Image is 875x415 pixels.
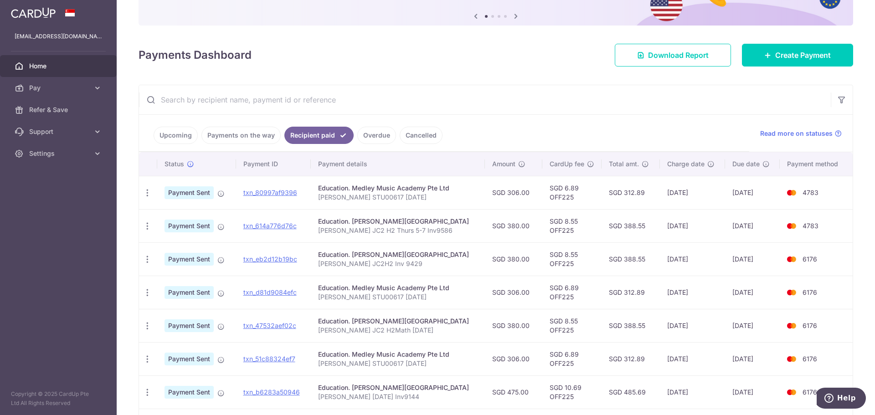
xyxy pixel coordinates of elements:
td: SGD 380.00 [485,309,542,342]
span: Payment Sent [165,220,214,232]
td: SGD 380.00 [485,209,542,242]
td: SGD 6.89 OFF225 [542,276,602,309]
td: [DATE] [660,309,725,342]
span: Charge date [667,159,705,169]
div: Education. [PERSON_NAME][GEOGRAPHIC_DATA] [318,317,478,326]
td: SGD 8.55 OFF225 [542,242,602,276]
a: Cancelled [400,127,443,144]
span: Payment Sent [165,286,214,299]
span: Pay [29,83,89,92]
th: Payment details [311,152,485,176]
span: Download Report [648,50,709,61]
span: Total amt. [609,159,639,169]
span: Payment Sent [165,386,214,399]
td: SGD 312.89 [602,276,660,309]
span: Create Payment [775,50,831,61]
span: 6176 [803,255,817,263]
span: 6176 [803,355,817,363]
td: [DATE] [660,176,725,209]
td: [DATE] [660,209,725,242]
img: CardUp [11,7,56,18]
td: SGD 6.89 OFF225 [542,176,602,209]
span: 4783 [803,222,818,230]
td: [DATE] [725,276,780,309]
img: Bank Card [782,354,801,364]
td: SGD 388.55 [602,242,660,276]
span: 6176 [803,288,817,296]
span: CardUp fee [550,159,584,169]
iframe: Opens a widget where you can find more information [817,388,866,410]
p: [PERSON_NAME] [DATE] Inv9144 [318,392,478,401]
a: Create Payment [742,44,853,67]
p: [PERSON_NAME] STU00617 [DATE] [318,193,478,202]
td: SGD 10.69 OFF225 [542,375,602,409]
span: 6176 [803,322,817,329]
a: Download Report [615,44,731,67]
th: Payment ID [236,152,311,176]
td: [DATE] [660,242,725,276]
div: Education. [PERSON_NAME][GEOGRAPHIC_DATA] [318,250,478,259]
td: SGD 6.89 OFF225 [542,342,602,375]
td: SGD 475.00 [485,375,542,409]
td: [DATE] [725,342,780,375]
td: SGD 312.89 [602,342,660,375]
td: SGD 485.69 [602,375,660,409]
span: Refer & Save [29,105,89,114]
span: Amount [492,159,515,169]
div: Education. Medley Music Academy Pte Ltd [318,283,478,292]
input: Search by recipient name, payment id or reference [139,85,831,114]
td: [DATE] [725,375,780,409]
span: Payment Sent [165,253,214,266]
div: Education. Medley Music Academy Pte Ltd [318,184,478,193]
span: Payment Sent [165,353,214,365]
p: [PERSON_NAME] STU00617 [DATE] [318,359,478,368]
img: Bank Card [782,287,801,298]
td: [DATE] [725,176,780,209]
img: Bank Card [782,320,801,331]
td: [DATE] [660,375,725,409]
p: [PERSON_NAME] JC2 H2 Thurs 5-7 Inv9586 [318,226,478,235]
img: Bank Card [782,254,801,265]
td: [DATE] [725,209,780,242]
img: Bank Card [782,387,801,398]
p: [PERSON_NAME] STU00617 [DATE] [318,292,478,302]
div: Education. [PERSON_NAME][GEOGRAPHIC_DATA] [318,383,478,392]
a: Payments on the way [201,127,281,144]
td: SGD 388.55 [602,209,660,242]
td: SGD 8.55 OFF225 [542,209,602,242]
a: Read more on statuses [760,129,842,138]
th: Payment method [780,152,853,176]
td: SGD 306.00 [485,276,542,309]
td: SGD 8.55 OFF225 [542,309,602,342]
a: txn_b6283a50946 [243,388,300,396]
td: SGD 306.00 [485,342,542,375]
span: Read more on statuses [760,129,833,138]
td: SGD 388.55 [602,309,660,342]
a: txn_47532aef02c [243,322,296,329]
span: 4783 [803,189,818,196]
td: SGD 380.00 [485,242,542,276]
td: SGD 306.00 [485,176,542,209]
span: Payment Sent [165,319,214,332]
img: Bank Card [782,220,801,231]
a: Upcoming [154,127,198,144]
span: Settings [29,149,89,158]
td: [DATE] [725,309,780,342]
span: Home [29,61,89,71]
span: Due date [732,159,760,169]
td: SGD 312.89 [602,176,660,209]
a: Recipient paid [284,127,354,144]
span: Status [165,159,184,169]
span: Payment Sent [165,186,214,199]
td: [DATE] [725,242,780,276]
div: Education. [PERSON_NAME][GEOGRAPHIC_DATA] [318,217,478,226]
p: [PERSON_NAME] JC2 H2Math [DATE] [318,326,478,335]
span: 6176 [803,388,817,396]
a: txn_eb2d12b19bc [243,255,297,263]
a: txn_614a776d76c [243,222,297,230]
p: [PERSON_NAME] JC2H2 Inv 9429 [318,259,478,268]
p: [EMAIL_ADDRESS][DOMAIN_NAME] [15,32,102,41]
td: [DATE] [660,276,725,309]
a: Overdue [357,127,396,144]
h4: Payments Dashboard [139,47,252,63]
